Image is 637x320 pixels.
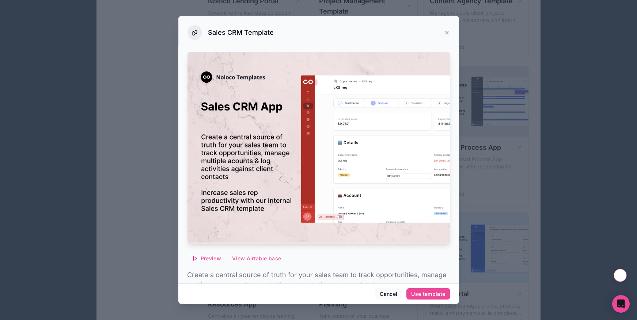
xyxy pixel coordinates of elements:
button: Use template [406,288,450,300]
div: Use template [411,291,445,297]
button: Cancel [375,288,402,300]
div: Open Intercom Messenger [612,295,630,313]
img: Sales CRM Template [187,52,450,244]
h3: Sales CRM Template [208,28,274,37]
button: View Airtable base [227,253,286,264]
button: Preview [187,253,226,264]
span: Preview [201,255,221,262]
p: Create a central source of truth for your sales team to track opportunities, manage multiple acco... [187,270,450,301]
